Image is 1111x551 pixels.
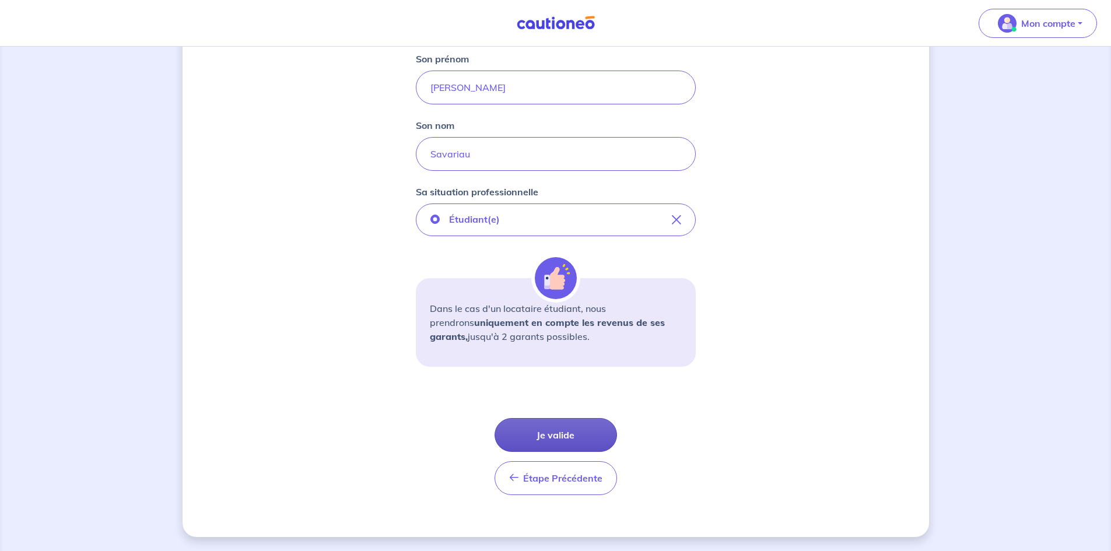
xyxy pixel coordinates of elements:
[416,118,454,132] p: Son nom
[449,212,500,226] p: Étudiant(e)
[1021,16,1075,30] p: Mon compte
[430,301,682,343] p: Dans le cas d'un locataire étudiant, nous prendrons jusqu'à 2 garants possibles.
[416,71,696,104] input: John
[512,16,600,30] img: Cautioneo
[416,137,696,171] input: Doe
[979,9,1097,38] button: illu_account_valid_menu.svgMon compte
[523,472,602,484] span: Étape Précédente
[495,461,617,495] button: Étape Précédente
[416,52,469,66] p: Son prénom
[535,257,577,299] img: illu_alert_hand.svg
[998,14,1017,33] img: illu_account_valid_menu.svg
[416,185,538,199] p: Sa situation professionnelle
[495,418,617,452] button: Je valide
[430,317,665,342] strong: uniquement en compte les revenus de ses garants,
[416,203,696,236] button: Étudiant(e)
